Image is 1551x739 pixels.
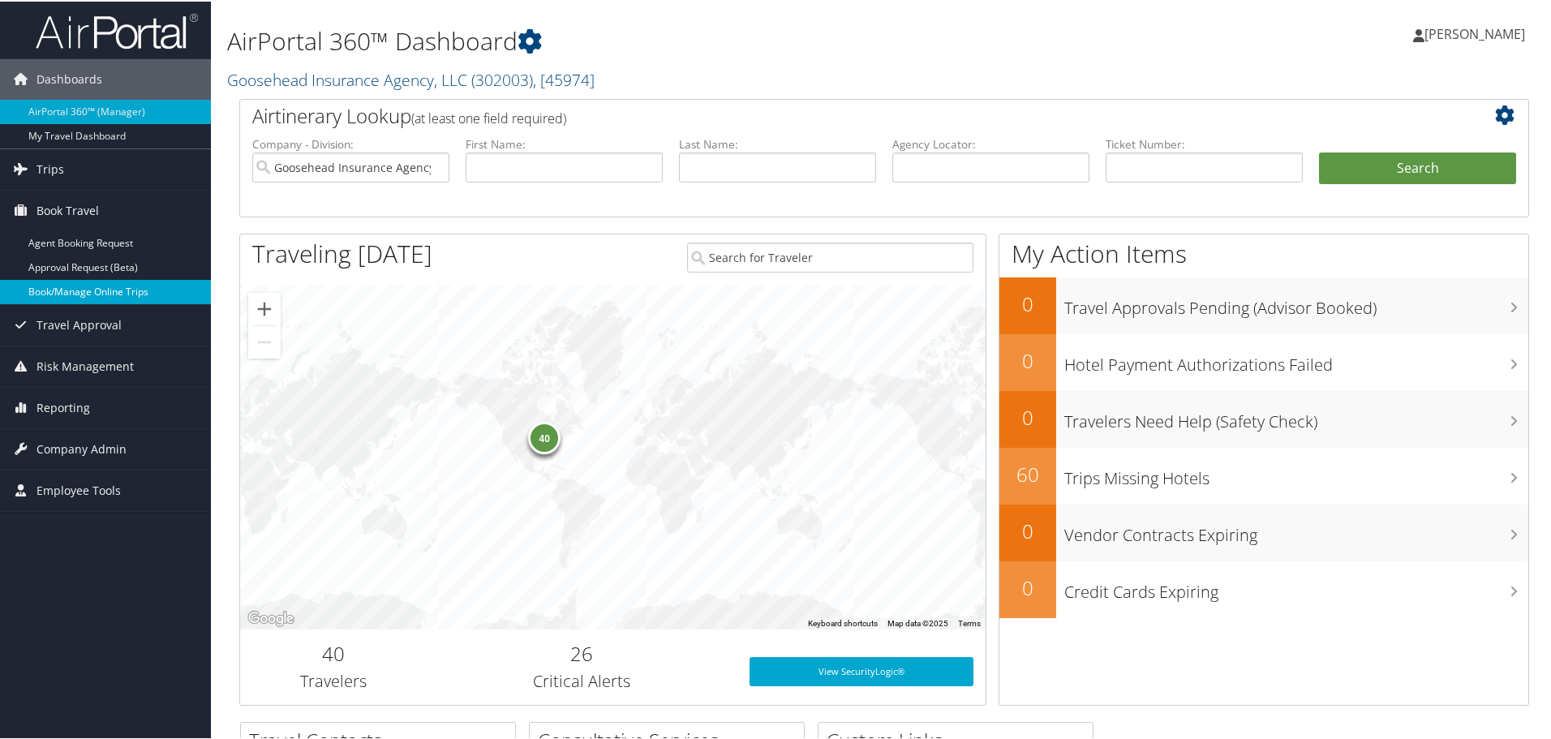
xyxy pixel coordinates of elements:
[37,189,99,230] span: Book Travel
[36,11,198,49] img: airportal-logo.png
[999,235,1528,269] h1: My Action Items
[679,135,876,151] label: Last Name:
[37,345,134,385] span: Risk Management
[999,446,1528,503] a: 60Trips Missing Hotels
[1106,135,1303,151] label: Ticket Number:
[687,241,973,271] input: Search for Traveler
[37,386,90,427] span: Reporting
[999,560,1528,617] a: 0Credit Cards Expiring
[411,108,566,126] span: (at least one field required)
[244,607,298,628] a: Open this area in Google Maps (opens a new window)
[887,617,948,626] span: Map data ©2025
[1424,24,1525,41] span: [PERSON_NAME]
[252,235,432,269] h1: Traveling [DATE]
[999,516,1056,544] h2: 0
[1064,571,1528,602] h3: Credit Cards Expiring
[252,638,415,666] h2: 40
[252,101,1409,128] h2: Airtinerary Lookup
[37,58,102,98] span: Dashboards
[37,148,64,188] span: Trips
[958,617,981,626] a: Terms (opens in new tab)
[528,420,561,453] div: 40
[439,638,725,666] h2: 26
[471,67,533,89] span: ( 302003 )
[244,607,298,628] img: Google
[999,289,1056,316] h2: 0
[439,668,725,691] h3: Critical Alerts
[1064,287,1528,318] h3: Travel Approvals Pending (Advisor Booked)
[999,333,1528,389] a: 0Hotel Payment Authorizations Failed
[1064,514,1528,545] h3: Vendor Contracts Expiring
[37,303,122,344] span: Travel Approval
[892,135,1089,151] label: Agency Locator:
[248,291,281,324] button: Zoom in
[227,23,1103,57] h1: AirPortal 360™ Dashboard
[999,573,1056,600] h2: 0
[999,402,1056,430] h2: 0
[999,459,1056,487] h2: 60
[533,67,595,89] span: , [ 45974 ]
[227,67,595,89] a: Goosehead Insurance Agency, LLC
[252,668,415,691] h3: Travelers
[1064,458,1528,488] h3: Trips Missing Hotels
[37,428,127,468] span: Company Admin
[1413,8,1541,57] a: [PERSON_NAME]
[37,469,121,509] span: Employee Tools
[252,135,449,151] label: Company - Division:
[999,503,1528,560] a: 0Vendor Contracts Expiring
[1064,344,1528,375] h3: Hotel Payment Authorizations Failed
[750,655,973,685] a: View SecurityLogic®
[248,324,281,357] button: Zoom out
[1319,151,1516,183] button: Search
[999,389,1528,446] a: 0Travelers Need Help (Safety Check)
[999,346,1056,373] h2: 0
[466,135,663,151] label: First Name:
[1064,401,1528,432] h3: Travelers Need Help (Safety Check)
[808,617,878,628] button: Keyboard shortcuts
[999,276,1528,333] a: 0Travel Approvals Pending (Advisor Booked)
